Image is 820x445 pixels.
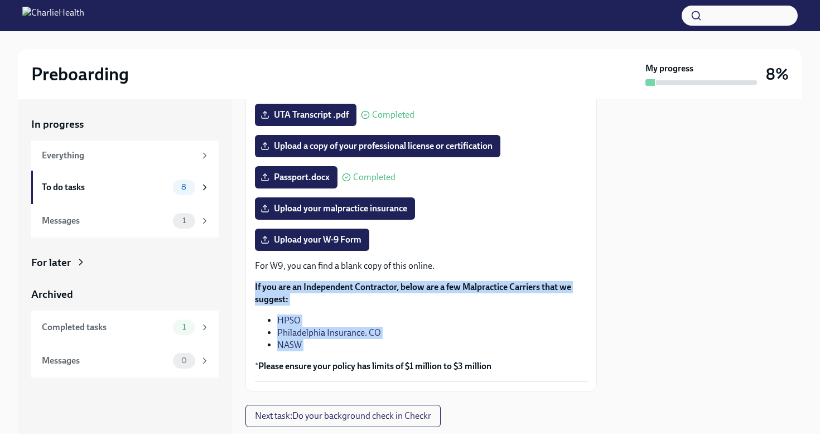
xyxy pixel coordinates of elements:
span: Next task : Do your background check in Checkr [255,410,431,422]
div: Completed tasks [42,321,168,333]
a: HPSO [277,315,301,326]
div: Messages [42,355,168,367]
span: Completed [372,110,414,119]
a: Completed tasks1 [31,311,219,344]
strong: My progress [645,62,693,75]
strong: If you are an Independent Contractor, below are a few Malpractice Carriers that we suggest: [255,282,571,304]
strong: Please ensure your policy has limits of $1 million to $3 million [258,361,491,371]
a: Archived [31,287,219,302]
span: 8 [175,183,193,191]
button: Next task:Do your background check in Checkr [245,405,441,427]
img: CharlieHealth [22,7,84,25]
span: 1 [176,323,192,331]
span: Upload your W-9 Form [263,234,361,245]
div: To do tasks [42,181,168,194]
label: Passport.docx [255,166,337,188]
span: Upload a copy of your professional license or certification [263,141,493,152]
a: NASW [277,340,302,350]
label: Upload your malpractice insurance [255,197,415,220]
h3: 8% [766,64,789,84]
a: Everything [31,141,219,171]
a: Messages0 [31,344,219,378]
span: 1 [176,216,192,225]
label: Upload a copy of your professional license or certification [255,135,500,157]
label: Upload your W-9 Form [255,229,369,251]
span: Upload your malpractice insurance [263,203,407,214]
a: In progress [31,117,219,132]
h2: Preboarding [31,63,129,85]
a: Messages1 [31,204,219,238]
p: For W9, you can find a blank copy of this online. [255,260,587,272]
span: UTA Transcript .pdf [263,109,349,120]
div: For later [31,255,71,270]
label: UTA Transcript .pdf [255,104,356,126]
a: To do tasks8 [31,171,219,204]
div: Everything [42,149,195,162]
span: 0 [175,356,194,365]
a: For later [31,255,219,270]
span: Completed [353,173,395,182]
div: Messages [42,215,168,227]
span: Passport.docx [263,172,330,183]
a: Philadelphia Insurance. CO [277,327,381,338]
